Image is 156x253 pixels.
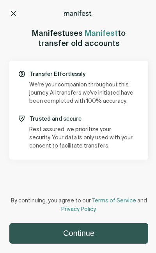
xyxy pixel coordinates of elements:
p: By continuing, you agree to our and . [9,197,148,214]
span: Manifest [32,28,65,38]
p: Transfer Effortlessly [29,70,139,78]
span: Manifest [85,28,118,38]
p: We're your companion throughout this journey. All transfers we've initiated have been completed w... [29,81,139,105]
p: Trusted and secure [29,115,139,123]
a: Terms of Service [92,198,136,204]
button: Continue [10,223,148,243]
a: Privacy Policy [61,207,95,212]
h2: uses to transfer old accounts [32,28,126,48]
p: Rest assured, we prioritize your security. Your data is only used with your consent to facilitate... [29,126,139,150]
